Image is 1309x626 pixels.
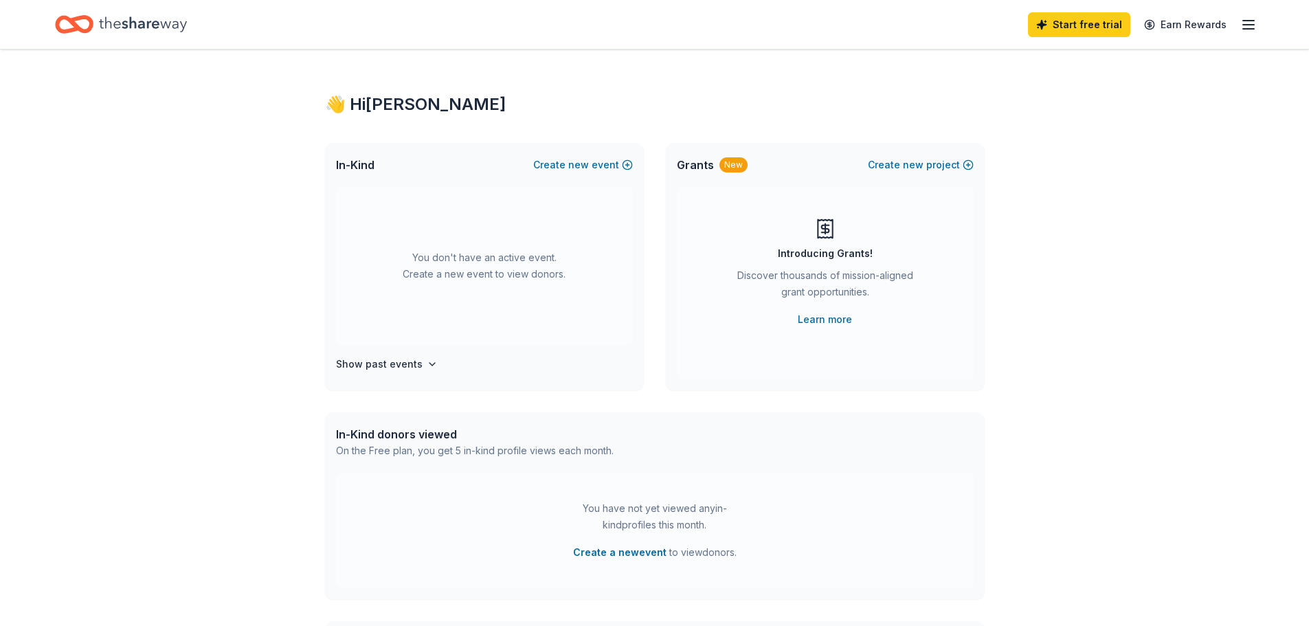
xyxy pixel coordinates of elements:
button: Show past events [336,356,438,372]
a: Start free trial [1028,12,1130,37]
a: Learn more [798,311,852,328]
a: Home [55,8,187,41]
span: new [903,157,924,173]
span: In-Kind [336,157,374,173]
button: Createnewproject [868,157,974,173]
span: to view donors . [573,544,737,561]
div: 👋 Hi [PERSON_NAME] [325,93,985,115]
div: On the Free plan, you get 5 in-kind profile views each month. [336,443,614,459]
div: In-Kind donors viewed [336,426,614,443]
button: Createnewevent [533,157,633,173]
div: You don't have an active event. Create a new event to view donors. [336,187,633,345]
h4: Show past events [336,356,423,372]
span: new [568,157,589,173]
div: You have not yet viewed any in-kind profiles this month. [569,500,741,533]
a: Earn Rewards [1136,12,1235,37]
div: Introducing Grants! [778,245,873,262]
button: Create a newevent [573,544,667,561]
div: Discover thousands of mission-aligned grant opportunities. [732,267,919,306]
div: New [719,157,748,172]
span: Grants [677,157,714,173]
